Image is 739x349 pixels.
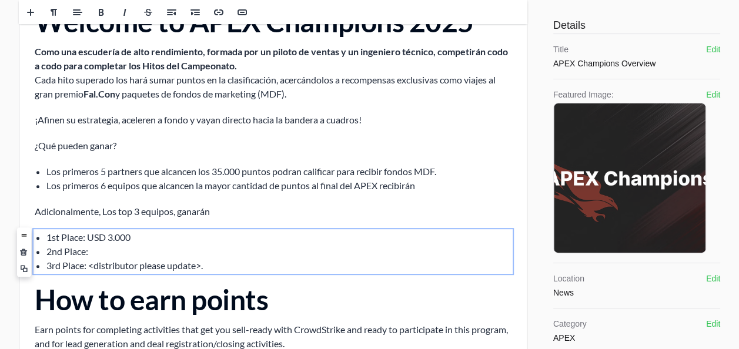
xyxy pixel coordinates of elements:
p: Adicionalmente, Los top 3 equipos, ganarán [15,213,492,227]
h1: Details [553,17,720,33]
li: 2nd Place: [27,253,492,267]
dt: Category [553,318,587,330]
dd: APEX [553,332,587,344]
dt: Location [553,273,584,284]
li: Los primeros 5 partners que alcancen los 35.000 puntos podran calificar para recibir fondos MDF. [27,173,492,187]
p: Cada hito superado los hará sumar puntos en la clasificación, acercándolos a recompensas exclusiv... [15,53,492,110]
dt: Title [553,43,656,55]
strong: Como una escudería de alto rendimiento, formada por un piloto de ventas y un ingeniero técnico, c... [15,55,489,80]
button: Edit [706,89,720,100]
li: 1st Place: USD 3.000 [27,239,492,253]
button: Edit [706,318,720,330]
h1: How to earn points [15,293,492,324]
button: Edit [706,273,720,284]
button: Edit [706,43,720,55]
p: ¡Afinen su estrategia, aceleren a fondo y vayan directo hacia la bandera a cuadros! [15,122,492,136]
li: 3rd Place: <distributor please update>. [27,267,492,281]
strong: Fal.Con [64,97,96,108]
h1: Welcome to APEX Champions 2025 [15,15,492,46]
dd: News [553,287,584,298]
dd: APEX Champions Overview [553,58,656,69]
dt: Featured Image: [553,89,706,100]
p: ¿Qué pueden ganar? [15,147,492,162]
img: https://activitysource-image-assets.imgix.net/content-images/9cb98010-d1ca-4e0f-8bd5-5da5407949ce... [554,102,705,254]
li: Los primeros 6 equipos que alcancen la mayor cantidad de puntos al final del APEX recibirán [27,187,492,202]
